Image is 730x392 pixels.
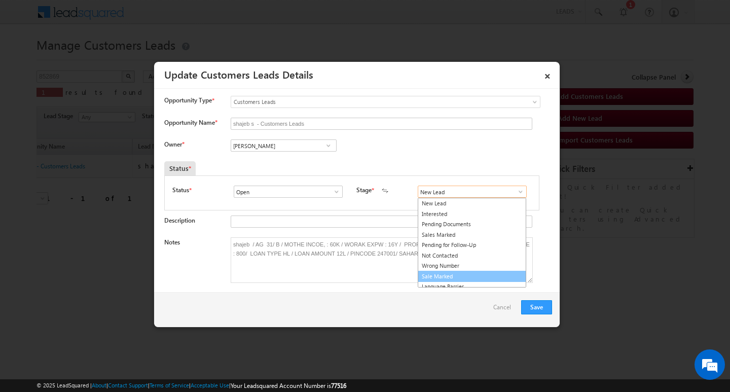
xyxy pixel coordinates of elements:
[512,187,524,197] a: Show All Items
[164,140,184,148] label: Owner
[418,186,527,198] input: Type to Search
[418,261,526,271] a: Wrong Number
[234,186,343,198] input: Type to Search
[327,187,340,197] a: Show All Items
[191,382,229,388] a: Acceptable Use
[418,251,526,261] a: Not Contacted
[17,53,43,66] img: d_60004797649_company_0_60004797649
[150,382,189,388] a: Terms of Service
[164,217,195,224] label: Description
[493,300,516,319] a: Cancel
[231,382,346,389] span: Your Leadsquared Account Number is
[418,271,526,282] a: Sale Marked
[418,219,526,230] a: Pending Documents
[231,139,337,152] input: Type to Search
[331,382,346,389] span: 77516
[231,96,540,108] a: Customers Leads
[108,382,148,388] a: Contact Support
[418,240,526,251] a: Pending for Follow-Up
[53,53,170,66] div: Chat with us now
[539,65,556,83] a: ×
[164,96,212,105] span: Opportunity Type
[356,186,372,195] label: Stage
[92,382,106,388] a: About
[166,5,191,29] div: Minimize live chat window
[164,67,313,81] a: Update Customers Leads Details
[138,312,184,326] em: Start Chat
[164,119,217,126] label: Opportunity Name
[164,238,180,246] label: Notes
[418,230,526,240] a: Sales Marked
[418,209,526,220] a: Interested
[13,94,185,304] textarea: Type your message and hit 'Enter'
[164,161,196,175] div: Status
[418,281,526,292] a: Language Barrier
[322,140,335,151] a: Show All Items
[231,97,499,106] span: Customers Leads
[172,186,189,195] label: Status
[36,381,346,390] span: © 2025 LeadSquared | | | | |
[521,300,552,314] button: Save
[418,198,526,209] a: New Lead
